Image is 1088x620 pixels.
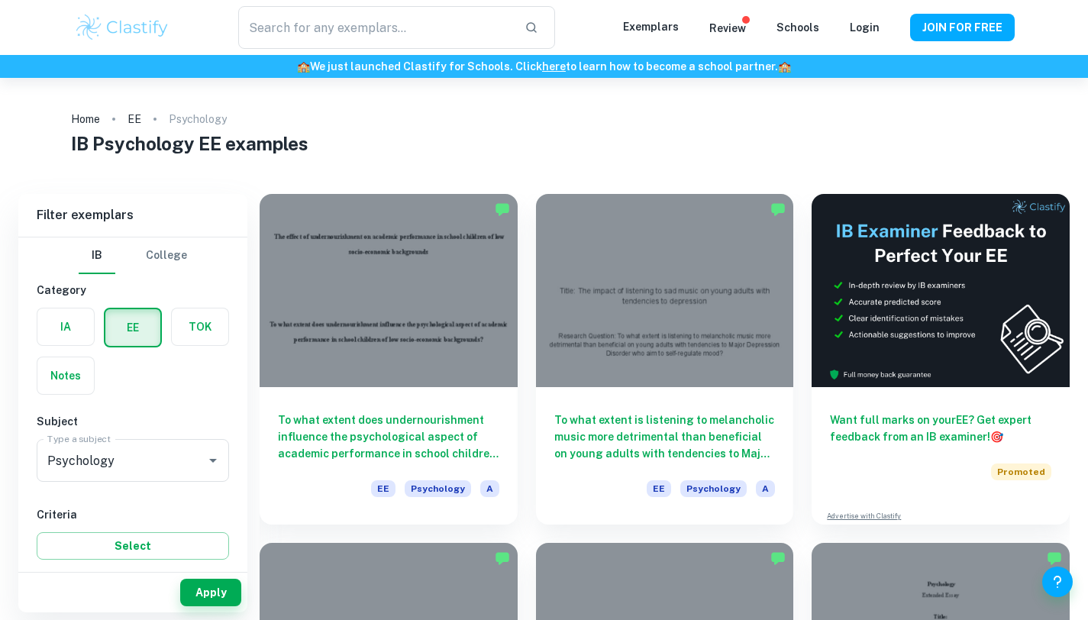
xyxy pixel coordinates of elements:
[495,202,510,217] img: Marked
[850,21,880,34] a: Login
[991,463,1051,480] span: Promoted
[37,506,229,523] h6: Criteria
[47,432,111,445] label: Type a subject
[79,237,187,274] div: Filter type choice
[146,237,187,274] button: College
[180,579,241,606] button: Apply
[1042,567,1073,597] button: Help and Feedback
[37,532,229,560] button: Select
[495,551,510,566] img: Marked
[71,130,1017,157] h1: IB Psychology EE examples
[812,194,1070,387] img: Thumbnail
[756,480,775,497] span: A
[910,14,1015,41] button: JOIN FOR FREE
[830,412,1051,445] h6: Want full marks on your EE ? Get expert feedback from an IB examiner!
[680,480,747,497] span: Psychology
[105,309,160,346] button: EE
[647,480,671,497] span: EE
[79,237,115,274] button: IB
[37,357,94,394] button: Notes
[371,480,395,497] span: EE
[770,202,786,217] img: Marked
[238,6,512,49] input: Search for any exemplars...
[812,194,1070,525] a: Want full marks on yourEE? Get expert feedback from an IB examiner!PromotedAdvertise with Clastify
[37,282,229,299] h6: Category
[709,20,746,37] p: Review
[169,111,227,128] p: Psychology
[770,551,786,566] img: Marked
[260,194,518,525] a: To what extent does undernourishment influence the psychological aspect of academic performance i...
[623,18,679,35] p: Exemplars
[778,60,791,73] span: 🏫
[990,431,1003,443] span: 🎯
[202,450,224,471] button: Open
[278,412,499,462] h6: To what extent does undernourishment influence the psychological aspect of academic performance i...
[3,58,1085,75] h6: We just launched Clastify for Schools. Click to learn how to become a school partner.
[37,413,229,430] h6: Subject
[128,108,141,130] a: EE
[18,194,247,237] h6: Filter exemplars
[776,21,819,34] a: Schools
[1047,551,1062,566] img: Marked
[405,480,471,497] span: Psychology
[542,60,566,73] a: here
[172,308,228,345] button: TOK
[297,60,310,73] span: 🏫
[480,480,499,497] span: A
[554,412,776,462] h6: To what extent is listening to melancholic music more detrimental than beneficial on young adults...
[536,194,794,525] a: To what extent is listening to melancholic music more detrimental than beneficial on young adults...
[71,108,100,130] a: Home
[37,308,94,345] button: IA
[827,511,901,522] a: Advertise with Clastify
[74,12,171,43] img: Clastify logo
